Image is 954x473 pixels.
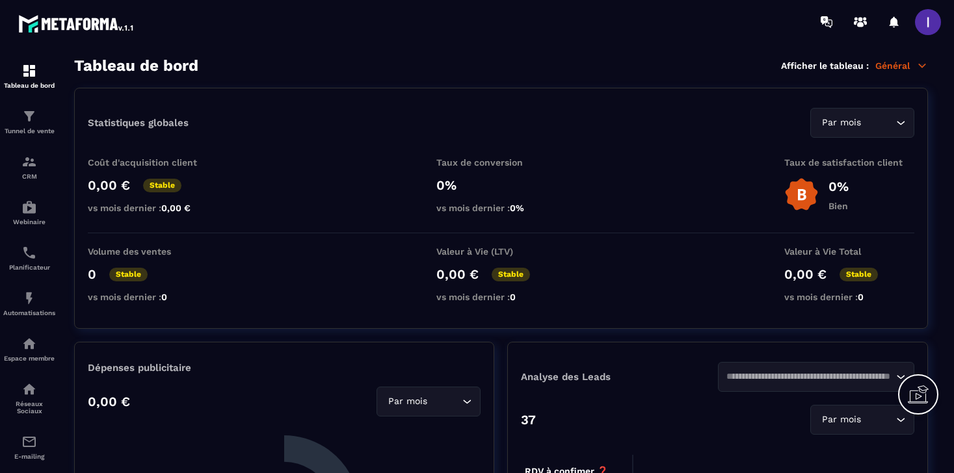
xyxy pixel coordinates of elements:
[21,336,37,352] img: automations
[521,371,718,383] p: Analyse des Leads
[875,60,928,71] p: Général
[436,203,566,213] p: vs mois dernier :
[88,203,218,213] p: vs mois dernier :
[21,245,37,261] img: scheduler
[3,453,55,460] p: E-mailing
[88,117,189,129] p: Statistiques globales
[21,434,37,450] img: email
[864,116,893,130] input: Search for option
[781,60,869,71] p: Afficher le tableau :
[3,309,55,316] p: Automatisations
[88,266,96,282] p: 0
[828,201,849,211] p: Bien
[21,154,37,170] img: formation
[3,400,55,415] p: Réseaux Sociaux
[828,179,849,194] p: 0%
[88,157,218,168] p: Coût d'acquisition client
[161,292,167,302] span: 0
[784,292,914,302] p: vs mois dernier :
[21,199,37,215] img: automations
[3,127,55,134] p: Tunnel de vente
[109,268,148,281] p: Stable
[3,355,55,362] p: Espace membre
[3,144,55,190] a: formationformationCRM
[21,109,37,124] img: formation
[3,53,55,99] a: formationformationTableau de bord
[3,173,55,180] p: CRM
[143,179,181,192] p: Stable
[718,362,915,392] div: Search for option
[436,157,566,168] p: Taux de conversion
[784,157,914,168] p: Taux de satisfaction client
[784,266,827,282] p: 0,00 €
[21,63,37,79] img: formation
[21,381,37,397] img: social-network
[840,268,878,281] p: Stable
[3,281,55,326] a: automationsautomationsAutomatisations
[385,394,430,409] span: Par mois
[510,203,524,213] span: 0%
[819,116,864,130] span: Par mois
[88,177,130,193] p: 0,00 €
[436,177,566,193] p: 0%
[510,292,516,302] span: 0
[492,268,530,281] p: Stable
[3,326,55,372] a: automationsautomationsEspace membre
[819,413,864,427] span: Par mois
[3,82,55,89] p: Tableau de bord
[3,235,55,281] a: schedulerschedulerPlanificateur
[726,370,894,384] input: Search for option
[3,190,55,235] a: automationsautomationsWebinaire
[74,57,198,75] h3: Tableau de bord
[88,394,130,409] p: 0,00 €
[88,362,481,374] p: Dépenses publicitaire
[88,246,218,257] p: Volume des ventes
[858,292,864,302] span: 0
[3,99,55,144] a: formationformationTunnel de vente
[784,246,914,257] p: Valeur à Vie Total
[3,264,55,271] p: Planificateur
[864,413,893,427] input: Search for option
[436,246,566,257] p: Valeur à Vie (LTV)
[3,424,55,470] a: emailemailE-mailing
[430,394,459,409] input: Search for option
[784,177,819,212] img: b-badge-o.b3b20ee6.svg
[3,372,55,424] a: social-networksocial-networkRéseaux Sociaux
[436,292,566,302] p: vs mois dernier :
[161,203,191,213] span: 0,00 €
[3,218,55,225] p: Webinaire
[88,292,218,302] p: vs mois dernier :
[810,405,914,435] div: Search for option
[521,412,536,428] p: 37
[377,387,481,416] div: Search for option
[21,290,37,306] img: automations
[436,266,479,282] p: 0,00 €
[810,108,914,138] div: Search for option
[18,12,135,35] img: logo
